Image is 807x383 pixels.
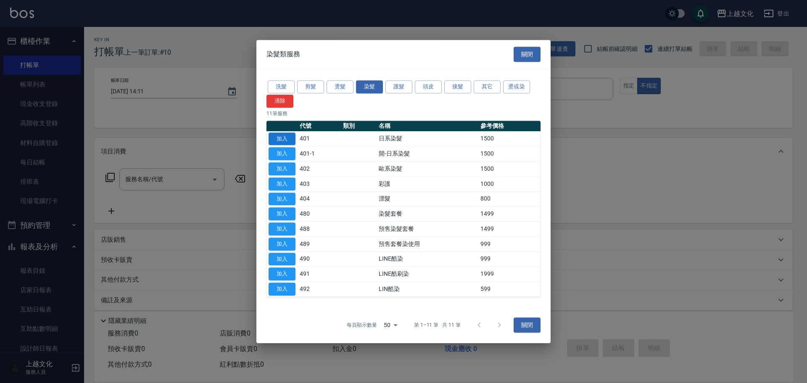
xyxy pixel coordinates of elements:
button: 關閉 [514,47,541,62]
button: 加入 [269,132,295,145]
td: 490 [298,251,341,267]
td: 491 [298,267,341,282]
td: 1000 [478,177,541,192]
button: 加入 [269,193,295,206]
th: 代號 [298,121,341,132]
button: 燙或染 [503,80,530,93]
button: 加入 [269,253,295,266]
td: 800 [478,191,541,206]
td: 401-1 [298,146,341,161]
td: 489 [298,237,341,252]
button: 加入 [269,283,295,296]
button: 加入 [269,208,295,221]
button: 關閉 [514,317,541,333]
td: LIN酷染 [377,282,478,297]
button: 燙髮 [327,80,353,93]
button: 剪髮 [297,80,324,93]
button: 加入 [269,268,295,281]
td: 599 [478,282,541,297]
button: 染髮 [356,80,383,93]
td: 492 [298,282,341,297]
td: 1500 [478,146,541,161]
td: 404 [298,191,341,206]
button: 洗髮 [268,80,295,93]
td: 彩護 [377,177,478,192]
td: 480 [298,206,341,222]
td: 999 [478,237,541,252]
button: 加入 [269,238,295,251]
td: 開-日系染髮 [377,146,478,161]
button: 其它 [474,80,501,93]
button: 加入 [269,177,295,190]
td: 402 [298,161,341,177]
p: 每頁顯示數量 [347,321,377,329]
button: 清除 [266,95,293,108]
td: 歐系染髮 [377,161,478,177]
td: 401 [298,131,341,146]
th: 名稱 [377,121,478,132]
p: 11 筆服務 [266,110,541,117]
button: 加入 [269,162,295,175]
button: 加入 [269,148,295,161]
button: 護髮 [385,80,412,93]
td: 預售染髮套餐 [377,222,478,237]
td: 1500 [478,131,541,146]
th: 參考價格 [478,121,541,132]
td: 1999 [478,267,541,282]
td: 染髮套餐 [377,206,478,222]
button: 加入 [269,222,295,235]
span: 染髮類服務 [266,50,300,58]
td: 1499 [478,222,541,237]
button: 接髮 [444,80,471,93]
th: 類別 [341,121,377,132]
button: 頭皮 [415,80,442,93]
td: LINE酷刷染 [377,267,478,282]
td: 488 [298,222,341,237]
div: 50 [380,314,401,336]
td: 日系染髮 [377,131,478,146]
td: 1500 [478,161,541,177]
td: LINE酷染 [377,251,478,267]
td: 預售套餐染使用 [377,237,478,252]
p: 第 1–11 筆 共 11 筆 [414,321,461,329]
td: 403 [298,177,341,192]
td: 999 [478,251,541,267]
td: 1499 [478,206,541,222]
td: 漂髮 [377,191,478,206]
